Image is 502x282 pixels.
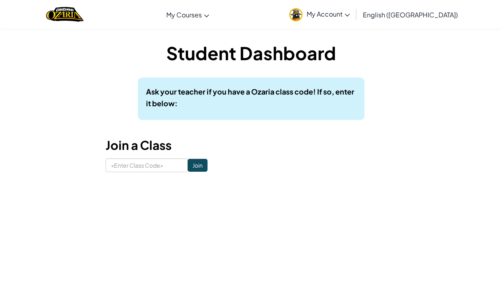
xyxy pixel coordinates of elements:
[359,4,462,25] a: English ([GEOGRAPHIC_DATA])
[188,159,208,172] input: Join
[363,11,458,19] span: English ([GEOGRAPHIC_DATA])
[106,158,188,172] input: <Enter Class Code>
[106,40,397,65] h1: Student Dashboard
[285,2,354,27] a: My Account
[46,6,84,23] a: Ozaria by CodeCombat logo
[307,10,350,18] span: My Account
[46,6,84,23] img: Home
[106,136,397,154] h3: Join a Class
[146,87,354,108] b: Ask your teacher if you have a Ozaria class code! If so, enter it below:
[166,11,202,19] span: My Courses
[289,8,303,21] img: avatar
[162,4,213,25] a: My Courses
